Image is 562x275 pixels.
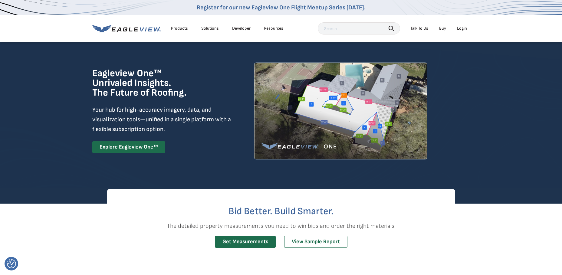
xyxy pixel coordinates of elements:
[107,221,455,231] p: The detailed property measurements you need to win bids and order the right materials.
[284,236,347,248] a: View Sample Report
[92,105,232,134] p: Your hub for high-accuracy imagery, data, and visualization tools—unified in a single platform wi...
[215,236,276,248] a: Get Measurements
[410,26,428,31] div: Talk To Us
[439,26,446,31] a: Buy
[264,26,283,31] div: Resources
[107,207,455,216] h2: Bid Better. Build Smarter.
[232,26,251,31] a: Developer
[197,4,366,11] a: Register for our new Eagleview One Flight Meetup Series [DATE].
[92,141,165,153] a: Explore Eagleview One™
[201,26,219,31] div: Solutions
[92,69,217,98] h1: Eagleview One™ Unrivaled Insights. The Future of Roofing.
[318,22,400,34] input: Search
[7,259,16,268] img: Revisit consent button
[7,259,16,268] button: Consent Preferences
[457,26,467,31] div: Login
[171,26,188,31] div: Products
